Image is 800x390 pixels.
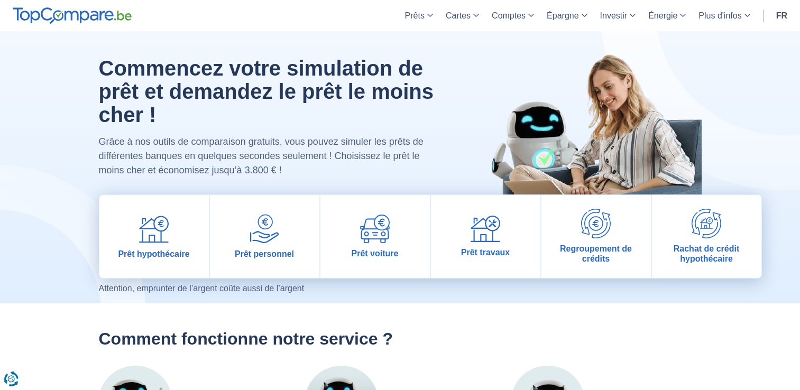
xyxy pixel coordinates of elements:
span: Regroupement de crédits [546,244,647,264]
img: Prêt voiture [360,215,390,243]
img: image-hero [469,31,702,235]
img: Regroupement de crédits [581,209,611,238]
h1: Commencez votre simulation de prêt et demandez le prêt le moins cher ! [99,57,444,126]
a: Regroupement de crédits [541,195,651,278]
a: Prêt hypothécaire [99,195,209,278]
span: Prêt hypothécaire [118,249,189,259]
a: Prêt personnel [210,195,319,278]
a: Prêt travaux [431,195,540,278]
span: Prêt personnel [235,249,294,259]
p: Grâce à nos outils de comparaison gratuits, vous pouvez simuler les prêts de différentes banques ... [99,135,444,178]
span: Prêt travaux [461,247,510,257]
h2: Comment fonctionne notre service ? [99,329,702,349]
img: Prêt personnel [250,214,279,244]
img: TopCompare [13,7,132,24]
a: Prêt voiture [320,195,430,278]
img: Prêt travaux [471,216,500,243]
img: Prêt hypothécaire [139,214,169,244]
a: Rachat de crédit hypothécaire [652,195,761,278]
img: Rachat de crédit hypothécaire [692,209,721,238]
span: Rachat de crédit hypothécaire [656,244,757,264]
span: Prêt voiture [352,248,399,258]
